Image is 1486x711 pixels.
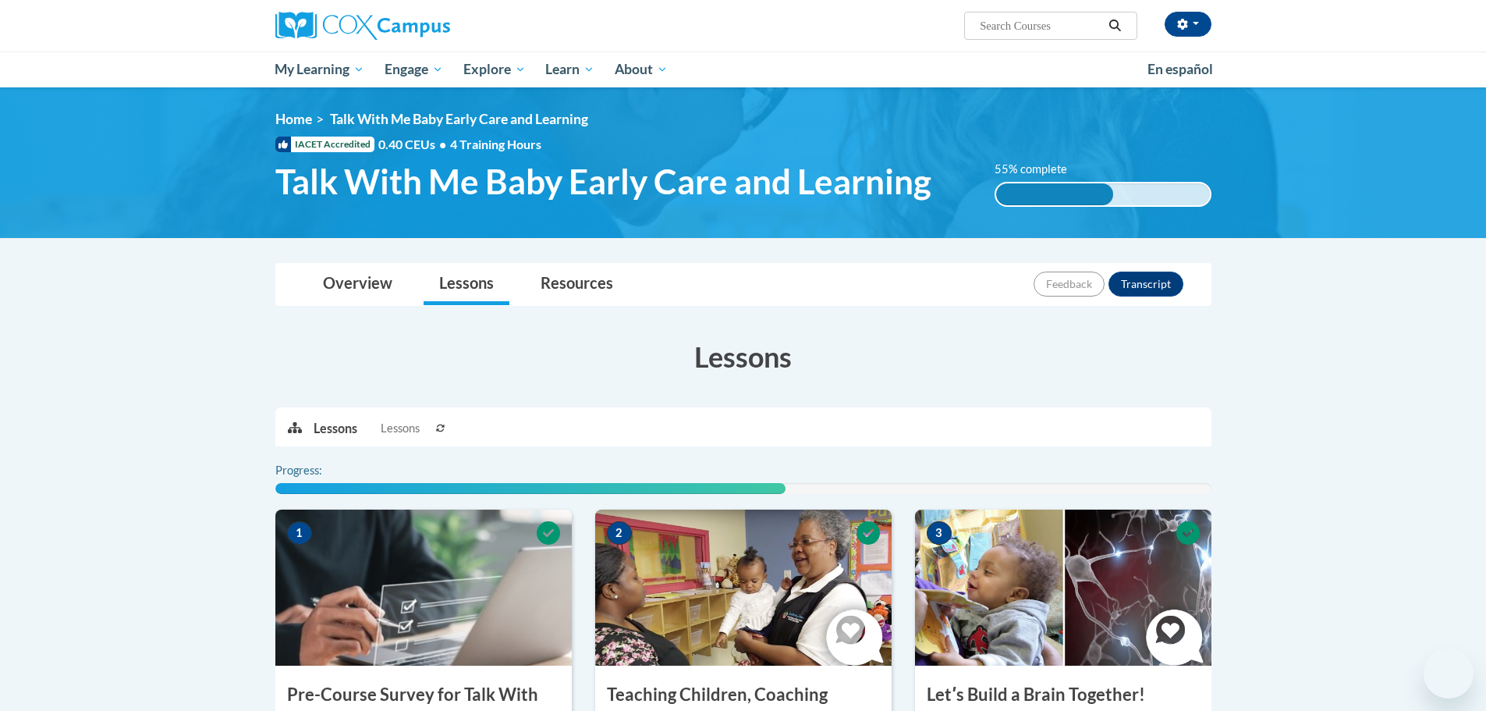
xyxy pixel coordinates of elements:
[927,521,952,545] span: 3
[535,52,605,87] a: Learn
[275,111,312,127] a: Home
[378,136,450,153] span: 0.40 CEUs
[374,52,453,87] a: Engage
[275,510,572,666] img: Course Image
[605,52,678,87] a: About
[463,60,526,79] span: Explore
[525,264,629,305] a: Resources
[439,137,446,151] span: •
[381,420,420,437] span: Lessons
[615,60,668,79] span: About
[424,264,509,305] a: Lessons
[996,183,1113,205] div: 55% complete
[275,337,1211,376] h3: Lessons
[385,60,443,79] span: Engage
[1147,61,1213,77] span: En español
[1424,649,1474,699] iframe: Button to launch messaging window
[252,52,1235,87] div: Main menu
[330,111,588,127] span: Talk With Me Baby Early Care and Learning
[915,510,1211,666] img: Course Image
[275,12,450,40] img: Cox Campus
[545,60,594,79] span: Learn
[275,60,364,79] span: My Learning
[978,16,1103,35] input: Search Courses
[450,137,541,151] span: 4 Training Hours
[1103,16,1126,35] button: Search
[275,462,365,479] label: Progress:
[307,264,408,305] a: Overview
[265,52,375,87] a: My Learning
[287,521,312,545] span: 1
[314,420,357,437] p: Lessons
[607,521,632,545] span: 2
[1108,272,1183,297] button: Transcript
[275,161,931,202] span: Talk With Me Baby Early Care and Learning
[1165,12,1211,37] button: Account Settings
[1137,53,1223,86] a: En español
[915,683,1211,707] h3: Letʹs Build a Brain Together!
[275,12,572,40] a: Cox Campus
[595,510,892,666] img: Course Image
[453,52,536,87] a: Explore
[275,137,374,152] span: IACET Accredited
[995,161,1084,178] label: 55% complete
[1034,272,1105,297] button: Feedback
